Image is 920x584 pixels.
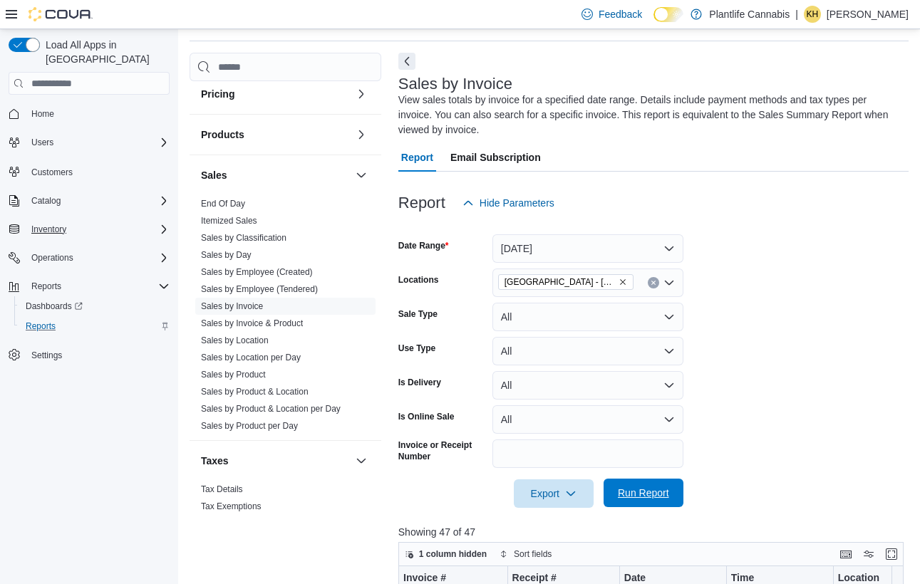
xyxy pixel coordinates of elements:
[3,276,175,296] button: Reports
[398,439,487,462] label: Invoice or Receipt Number
[31,108,54,120] span: Home
[492,303,683,331] button: All
[14,316,175,336] button: Reports
[201,318,303,329] span: Sales by Invoice & Product
[498,274,634,290] span: Grande Prairie - Westgate
[492,371,683,400] button: All
[201,301,263,311] a: Sales by Invoice
[457,189,560,217] button: Hide Parameters
[599,7,642,21] span: Feedback
[398,194,445,212] h3: Report
[492,405,683,434] button: All
[201,168,227,182] h3: Sales
[29,7,93,21] img: Cova
[201,454,229,468] h3: Taxes
[505,275,616,289] span: [GEOGRAPHIC_DATA] - [GEOGRAPHIC_DATA]
[353,85,370,103] button: Pricing
[450,143,541,172] span: Email Subscription
[648,277,659,288] button: Clear input
[201,420,298,432] span: Sales by Product per Day
[353,167,370,184] button: Sales
[398,274,439,286] label: Locations
[398,343,435,354] label: Use Type
[190,481,381,521] div: Taxes
[663,277,675,288] button: Open list of options
[9,98,170,402] nav: Complex example
[398,93,901,137] div: View sales totals by invoice for a specified date range. Details include payment methods and tax ...
[31,281,61,292] span: Reports
[201,266,313,278] span: Sales by Employee (Created)
[201,267,313,277] a: Sales by Employee (Created)
[201,404,341,414] a: Sales by Product & Location per Day
[201,250,252,260] a: Sales by Day
[514,479,594,508] button: Export
[201,233,286,243] a: Sales by Classification
[20,318,170,335] span: Reports
[201,421,298,431] a: Sales by Product per Day
[26,221,170,238] span: Inventory
[399,546,492,563] button: 1 column hidden
[398,308,438,320] label: Sale Type
[807,6,819,23] span: KH
[201,501,262,512] span: Tax Exemptions
[604,479,683,507] button: Run Report
[3,161,175,182] button: Customers
[201,87,350,101] button: Pricing
[201,87,234,101] h3: Pricing
[201,501,262,511] a: Tax Exemptions
[31,137,53,148] span: Users
[26,134,170,151] span: Users
[26,105,60,122] a: Home
[522,479,585,508] span: Export
[201,199,245,209] a: End Of Day
[201,127,244,142] h3: Products
[20,298,170,315] span: Dashboards
[398,75,512,93] h3: Sales by Invoice
[401,143,433,172] span: Report
[3,345,175,365] button: Settings
[419,548,487,560] span: 1 column hidden
[201,386,309,397] span: Sales by Product & Location
[26,346,170,364] span: Settings
[31,350,62,361] span: Settings
[201,403,341,414] span: Sales by Product & Location per Day
[837,546,854,563] button: Keyboard shortcuts
[201,335,269,345] a: Sales by Location
[201,454,350,468] button: Taxes
[26,105,170,122] span: Home
[26,278,170,295] span: Reports
[201,216,257,226] a: Itemized Sales
[398,525,909,539] p: Showing 47 of 47
[26,192,66,209] button: Catalog
[190,195,381,440] div: Sales
[804,6,821,23] div: Kiana Henderson
[201,335,269,346] span: Sales by Location
[40,38,170,66] span: Load All Apps in [GEOGRAPHIC_DATA]
[201,249,252,261] span: Sales by Day
[514,548,552,560] span: Sort fields
[398,240,449,251] label: Date Range
[201,283,318,295] span: Sales by Employee (Tendered)
[26,249,79,266] button: Operations
[3,219,175,239] button: Inventory
[492,234,683,263] button: [DATE]
[653,22,654,23] span: Dark Mode
[883,546,900,563] button: Enter fullscreen
[3,103,175,124] button: Home
[201,127,350,142] button: Products
[26,347,68,364] a: Settings
[709,6,790,23] p: Plantlife Cannabis
[201,353,301,363] a: Sales by Location per Day
[3,132,175,152] button: Users
[201,352,301,363] span: Sales by Location per Day
[3,191,175,211] button: Catalog
[398,53,415,70] button: Next
[492,337,683,365] button: All
[618,486,669,500] span: Run Report
[14,296,175,316] a: Dashboards
[26,192,170,209] span: Catalog
[494,546,557,563] button: Sort fields
[26,320,56,332] span: Reports
[201,198,245,209] span: End Of Day
[860,546,877,563] button: Display options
